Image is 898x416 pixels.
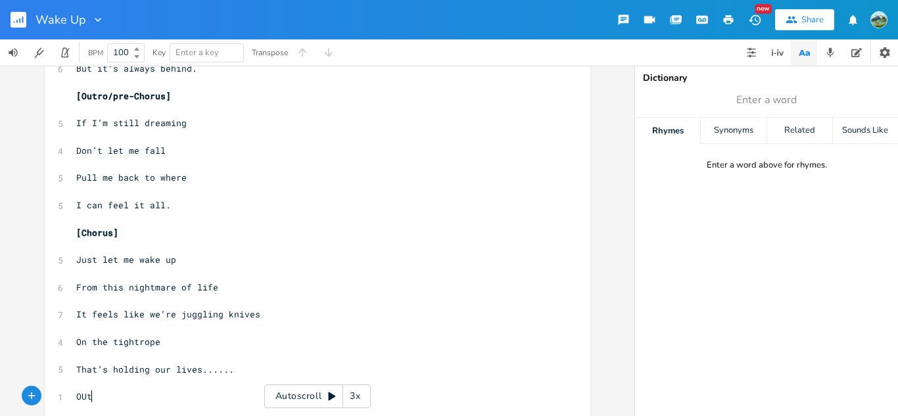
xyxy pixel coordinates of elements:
[801,14,824,26] div: Share
[767,118,832,144] div: Related
[264,384,371,408] div: Autoscroll
[76,308,260,320] span: It feels like we’re juggling knives
[76,199,171,211] span: I can feel it all.
[153,49,166,57] div: Key
[76,281,218,293] span: From this nightmare of life
[742,8,768,32] button: New
[76,172,187,183] span: Pull me back to where
[643,74,890,83] div: Dictionary
[76,62,197,74] span: But it’s always behind.
[88,49,103,57] div: BPM
[833,118,898,144] div: Sounds Like
[707,160,827,171] div: Enter a word above for rhymes.
[76,254,176,266] span: Just let me wake up
[870,11,887,28] img: brooks mclanahan
[35,14,86,26] span: Wake Up
[343,384,367,408] div: 3x
[736,93,797,108] span: Enter a word
[176,47,219,58] span: Enter a key
[76,363,234,375] span: That’s holding our lives......
[76,117,187,129] span: If I’m still dreaming
[252,49,288,57] div: Transpose
[701,118,766,144] div: Synonyms
[76,390,92,402] span: OUt
[76,227,118,239] span: [Chorus]
[755,4,772,14] div: New
[76,336,160,348] span: On the tightrope
[76,145,166,156] span: Don’t let me fall
[76,90,171,102] span: [Outro/pre-Chorus]
[775,9,834,30] button: Share
[635,118,700,144] div: Rhymes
